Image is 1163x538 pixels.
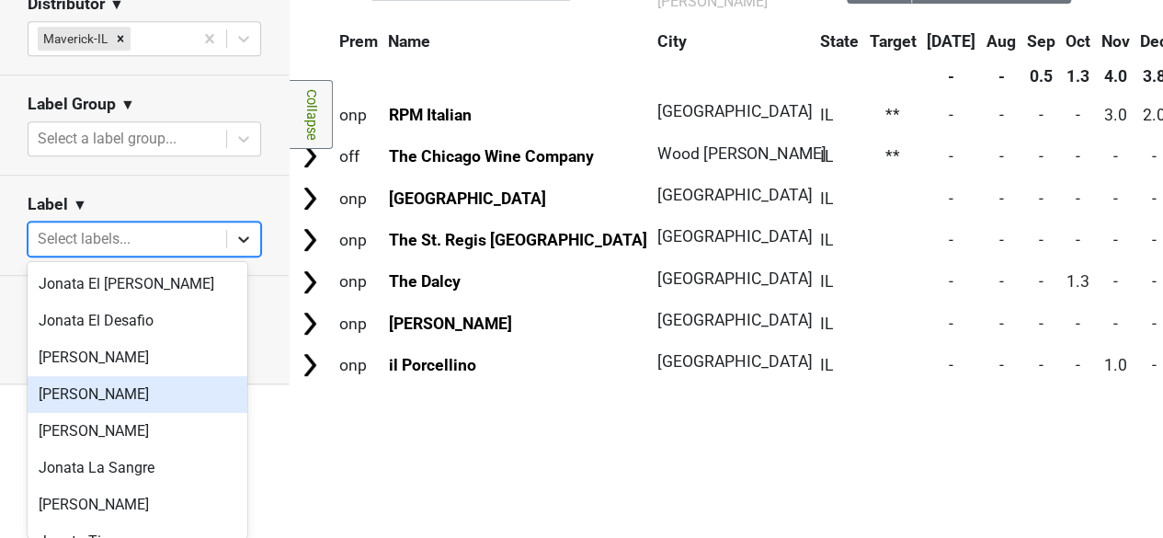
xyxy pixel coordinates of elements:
th: 0.5 [1022,60,1060,93]
th: - [982,60,1020,93]
span: Wood [PERSON_NAME] [657,144,827,163]
span: - [1076,315,1080,333]
div: Jonata El Desafio [28,303,247,339]
span: - [1076,231,1080,249]
td: onp [335,95,382,134]
span: ▼ [120,94,135,116]
span: - [1076,147,1080,166]
div: Maverick-IL [38,27,110,51]
span: Target [870,32,917,51]
span: - [1038,356,1043,374]
span: - [998,356,1003,374]
span: - [1076,356,1080,374]
div: [PERSON_NAME] [28,486,247,523]
td: onp [335,303,382,343]
th: 4.0 [1097,60,1134,93]
span: - [1113,315,1118,333]
span: - [949,231,953,249]
th: - [922,60,980,93]
span: 1.0 [1104,356,1127,374]
div: [PERSON_NAME] [28,413,247,450]
span: - [1038,106,1043,124]
span: - [998,315,1003,333]
span: IL [820,189,833,208]
span: - [1152,272,1157,291]
span: - [998,189,1003,208]
img: Arrow right [296,143,324,170]
a: [PERSON_NAME] [388,315,511,333]
img: Arrow right [296,185,324,212]
span: IL [820,315,833,333]
span: - [1038,147,1043,166]
a: The St. Regis [GEOGRAPHIC_DATA] [388,231,646,249]
span: - [1038,315,1043,333]
div: Remove Maverick-IL [110,27,131,51]
span: - [949,147,953,166]
span: - [1038,231,1043,249]
span: - [1152,356,1157,374]
span: Prem [339,32,378,51]
span: - [949,189,953,208]
div: [PERSON_NAME] [28,339,247,376]
th: &nbsp;: activate to sort column ascending [291,25,333,58]
a: il Porcellino [388,356,475,374]
img: Arrow right [296,269,324,296]
span: - [1076,106,1080,124]
span: - [998,231,1003,249]
span: - [1113,272,1118,291]
th: Oct: activate to sort column ascending [1061,25,1095,58]
img: Arrow right [296,351,324,379]
span: [GEOGRAPHIC_DATA] [657,352,813,371]
span: - [1152,315,1157,333]
td: onp [335,220,382,259]
span: - [998,106,1003,124]
span: - [998,272,1003,291]
span: - [1113,231,1118,249]
span: - [949,272,953,291]
h3: Label Group [28,95,116,114]
td: off [335,137,382,177]
span: 1.3 [1066,272,1089,291]
th: Target: activate to sort column ascending [865,25,921,58]
span: - [1076,189,1080,208]
th: Name: activate to sort column ascending [384,25,652,58]
span: [GEOGRAPHIC_DATA] [657,186,813,204]
a: The Chicago Wine Company [388,147,593,166]
span: Name [388,32,430,51]
th: City: activate to sort column ascending [653,25,804,58]
span: - [1113,147,1118,166]
span: - [949,106,953,124]
span: IL [820,231,833,249]
h3: Label [28,195,68,214]
span: [GEOGRAPHIC_DATA] [657,227,813,246]
td: onp [335,178,382,218]
th: Jul: activate to sort column ascending [922,25,980,58]
span: - [1152,231,1157,249]
td: onp [335,346,382,385]
span: - [1152,147,1157,166]
span: - [1113,189,1118,208]
span: - [998,147,1003,166]
img: Arrow right [296,310,324,338]
a: Collapse [290,80,333,149]
a: The Dalcy [388,272,460,291]
span: - [949,315,953,333]
span: [GEOGRAPHIC_DATA] [657,311,813,329]
span: - [1038,272,1043,291]
div: [PERSON_NAME] [28,376,247,413]
th: Aug: activate to sort column ascending [982,25,1020,58]
div: Jonata La Sangre [28,450,247,486]
th: Nov: activate to sort column ascending [1097,25,1134,58]
span: [GEOGRAPHIC_DATA] [657,102,813,120]
th: State: activate to sort column ascending [815,25,863,58]
span: IL [820,147,833,166]
span: [GEOGRAPHIC_DATA] [657,269,813,288]
span: IL [820,106,833,124]
th: Prem: activate to sort column ascending [335,25,382,58]
span: - [1152,189,1157,208]
th: Sep: activate to sort column ascending [1022,25,1060,58]
span: IL [820,272,833,291]
td: onp [335,262,382,302]
span: - [1038,189,1043,208]
th: 1.3 [1061,60,1095,93]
